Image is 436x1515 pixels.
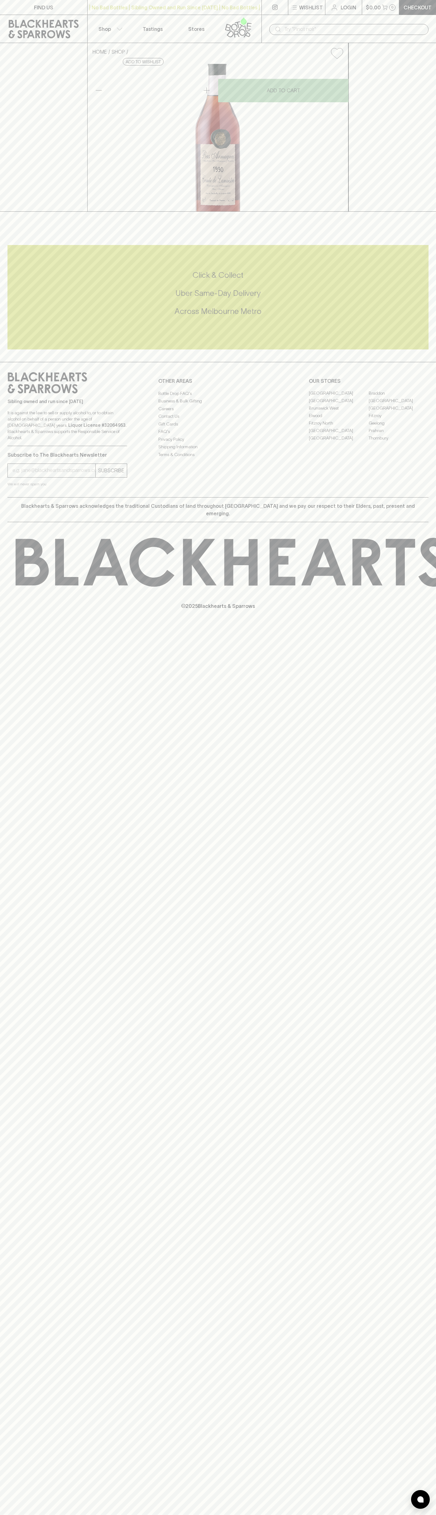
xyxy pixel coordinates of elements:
[98,25,111,33] p: Shop
[175,15,218,43] a: Stores
[68,423,126,428] strong: Liquor License #32064953
[369,435,429,442] a: Thornbury
[158,397,278,405] a: Business & Bulk Gifting
[284,24,424,34] input: Try "Pinot noir"
[299,4,323,11] p: Wishlist
[158,413,278,420] a: Contact Us
[188,25,204,33] p: Stores
[369,420,429,427] a: Geelong
[7,451,127,459] p: Subscribe to The Blackhearts Newsletter
[158,451,278,458] a: Terms & Conditions
[7,245,429,349] div: Call to action block
[158,428,278,435] a: FAQ's
[341,4,356,11] p: Login
[7,410,127,441] p: It is against the law to sell or supply alcohol to, or to obtain alcohol on behalf of a person un...
[7,288,429,298] h5: Uber Same-Day Delivery
[309,420,369,427] a: Fitzroy North
[309,405,369,412] a: Brunswick West
[34,4,53,11] p: FIND US
[93,49,107,55] a: HOME
[7,270,429,280] h5: Click & Collect
[158,390,278,397] a: Bottle Drop FAQ's
[131,15,175,43] a: Tastings
[7,481,127,487] p: We will never spam you
[267,87,300,94] p: ADD TO CART
[328,46,346,61] button: Add to wishlist
[309,390,369,397] a: [GEOGRAPHIC_DATA]
[88,64,348,211] img: 3290.png
[366,4,381,11] p: $0.00
[391,6,394,9] p: 0
[96,464,127,477] button: SUBSCRIBE
[309,435,369,442] a: [GEOGRAPHIC_DATA]
[417,1496,424,1503] img: bubble-icon
[12,502,424,517] p: Blackhearts & Sparrows acknowledges the traditional Custodians of land throughout [GEOGRAPHIC_DAT...
[158,377,278,385] p: OTHER AREAS
[369,390,429,397] a: Braddon
[404,4,432,11] p: Checkout
[369,427,429,435] a: Prahran
[158,435,278,443] a: Privacy Policy
[218,79,348,102] button: ADD TO CART
[12,465,95,475] input: e.g. jane@blackheartsandsparrows.com.au
[88,15,131,43] button: Shop
[158,420,278,428] a: Gift Cards
[123,58,164,65] button: Add to wishlist
[309,412,369,420] a: Elwood
[143,25,163,33] p: Tastings
[309,377,429,385] p: OUR STORES
[309,397,369,405] a: [GEOGRAPHIC_DATA]
[369,412,429,420] a: Fitzroy
[158,443,278,451] a: Shipping Information
[7,306,429,316] h5: Across Melbourne Metro
[309,427,369,435] a: [GEOGRAPHIC_DATA]
[98,467,124,474] p: SUBSCRIBE
[369,405,429,412] a: [GEOGRAPHIC_DATA]
[112,49,125,55] a: SHOP
[7,398,127,405] p: Sibling owned and run since [DATE]
[158,405,278,412] a: Careers
[369,397,429,405] a: [GEOGRAPHIC_DATA]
